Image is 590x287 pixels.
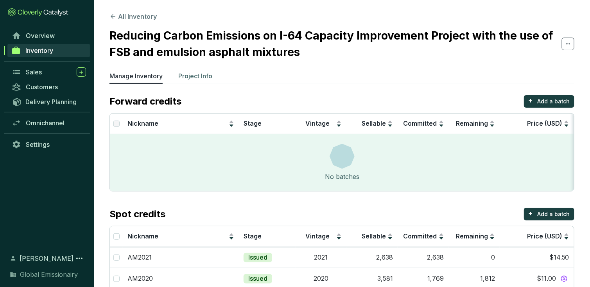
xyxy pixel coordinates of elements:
td: $14.50 [500,247,574,268]
span: $11.00 [537,274,556,283]
span: Omnichannel [26,119,65,127]
span: Remaining [456,119,488,127]
span: Remaining [456,232,488,240]
button: All Inventory [109,12,157,21]
p: Add a batch [537,210,570,218]
p: Project Info [178,71,212,81]
span: Sellable [362,232,386,240]
td: 2021 [296,247,347,268]
span: Global Emissionairy [20,270,78,279]
div: No batches [325,172,359,181]
td: 2,638 [398,247,449,268]
p: Issued [248,253,267,262]
a: Sales [8,65,90,79]
span: Nickname [127,119,158,127]
p: AM2021 [127,253,152,262]
button: +Add a batch [524,208,574,220]
span: Delivery Planning [25,98,77,106]
th: Stage [239,226,296,247]
p: Spot credits [109,208,165,220]
span: Committed [403,119,437,127]
a: Settings [8,138,90,151]
span: Vintage [305,232,330,240]
p: AM2020 [127,274,153,283]
span: Sellable [362,119,386,127]
h2: Reducing Carbon Emissions on I-64 Capacity Improvement Project with the use of FSB and emulsion a... [109,27,562,60]
span: Price (USD) [527,232,562,240]
span: Stage [244,232,262,240]
span: Settings [26,141,50,148]
span: Sales [26,68,42,76]
span: Overview [26,32,55,40]
p: Manage Inventory [109,71,163,81]
span: Stage [244,119,262,127]
p: Add a batch [537,97,570,105]
p: Forward credits [109,95,181,108]
th: Stage [239,114,296,134]
p: + [528,208,533,219]
button: +Add a batch [524,95,574,108]
span: Nickname [127,232,158,240]
td: 0 [449,247,500,268]
span: Vintage [305,119,330,127]
a: Delivery Planning [8,95,90,108]
a: Omnichannel [8,116,90,130]
span: Price (USD) [527,119,562,127]
a: Customers [8,80,90,94]
p: Issued [248,274,267,283]
a: Overview [8,29,90,42]
td: 2,638 [346,247,398,268]
span: Inventory [25,47,53,54]
p: + [528,95,533,106]
span: [PERSON_NAME] [20,254,74,263]
a: Inventory [7,44,90,57]
span: Committed [403,232,437,240]
span: Customers [26,83,58,91]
